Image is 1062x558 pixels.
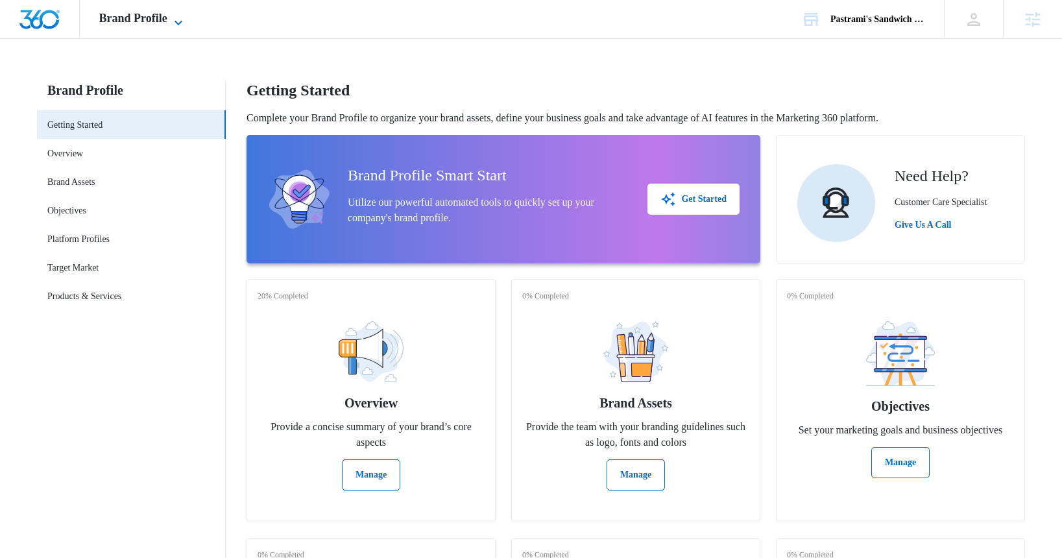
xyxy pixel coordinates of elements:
[799,422,1003,438] p: Set your marketing goals and business objectives
[344,393,398,413] h2: Overview
[871,396,930,416] h2: Objectives
[37,80,226,100] h2: Brand Profile
[47,204,86,217] a: Objectives
[47,289,121,303] a: Products & Services
[47,118,103,132] a: Getting Started
[895,164,987,188] h2: Need Help?
[830,14,925,25] div: account name
[895,195,987,209] p: Customer Care Specialist
[47,261,99,274] a: Target Market
[895,218,987,232] a: Give Us A Call
[647,184,740,215] button: Get Started
[247,279,496,522] a: 20% CompletedOverviewProvide a concise summary of your brand’s core aspectsManage
[787,290,834,302] p: 0% Completed
[511,279,760,522] a: 0% CompletedBrand AssetsProvide the team with your branding guidelines such as logo, fonts and co...
[99,12,167,25] span: Brand Profile
[871,447,930,478] button: Manage
[247,110,1025,126] p: Complete your Brand Profile to organize your brand assets, define your business goals and take ad...
[776,279,1025,522] a: 0% CompletedObjectivesSet your marketing goals and business objectivesManage
[607,459,665,491] button: Manage
[522,419,749,450] p: Provide the team with your branding guidelines such as logo, fonts and colors
[47,147,83,160] a: Overview
[247,80,350,100] h1: Getting Started
[47,175,95,189] a: Brand Assets
[348,195,627,226] p: Utilize our powerful automated tools to quickly set up your company's brand profile.
[342,459,400,491] button: Manage
[660,191,727,207] div: Get Started
[599,393,672,413] h2: Brand Assets
[258,419,485,450] p: Provide a concise summary of your brand’s core aspects
[522,290,569,302] p: 0% Completed
[258,290,308,302] p: 20% Completed
[47,232,110,246] a: Platform Profiles
[348,164,627,187] h2: Brand Profile Smart Start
